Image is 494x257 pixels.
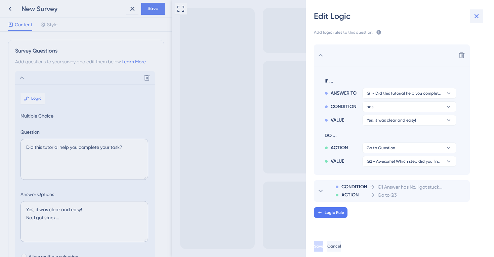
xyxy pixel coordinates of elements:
[367,145,395,151] span: Go to Question
[325,210,344,215] span: Logic Rule
[367,91,443,96] span: Q1 - Did this tutorial help you complete your task?
[341,191,359,199] span: ACTION
[314,241,323,252] button: Save
[325,132,454,140] span: DO ...
[362,88,456,99] button: Q1 - Did this tutorial help you complete your task?
[362,101,456,112] button: has
[327,244,341,249] span: Cancel
[341,183,367,191] span: CONDITION
[314,244,323,249] span: Save
[197,156,308,244] iframe: UserGuiding Survey
[327,241,341,252] button: Cancel
[331,103,356,111] span: CONDITION
[367,118,416,123] span: Yes, it was clear and easy!
[331,89,357,97] span: ANSWER TO
[314,207,347,218] button: Logic Rule
[367,104,373,109] span: has
[314,30,373,36] span: Add logic rules to this question.
[378,191,397,199] span: Go to Q3
[325,77,454,85] span: IF ...
[367,159,443,164] span: Q2 - Awesome! Which step did you find most helpful in achieving your goal?
[378,183,442,191] span: Q1 Answer has No, I got stuck...
[362,115,456,126] button: Yes, it was clear and easy!
[314,11,486,22] div: Edit Logic
[331,144,348,152] span: ACTION
[331,157,344,165] span: VALUE
[362,142,456,153] button: Go to Question
[331,116,344,124] span: VALUE
[362,156,456,167] button: Q2 - Awesome! Which step did you find most helpful in achieving your goal?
